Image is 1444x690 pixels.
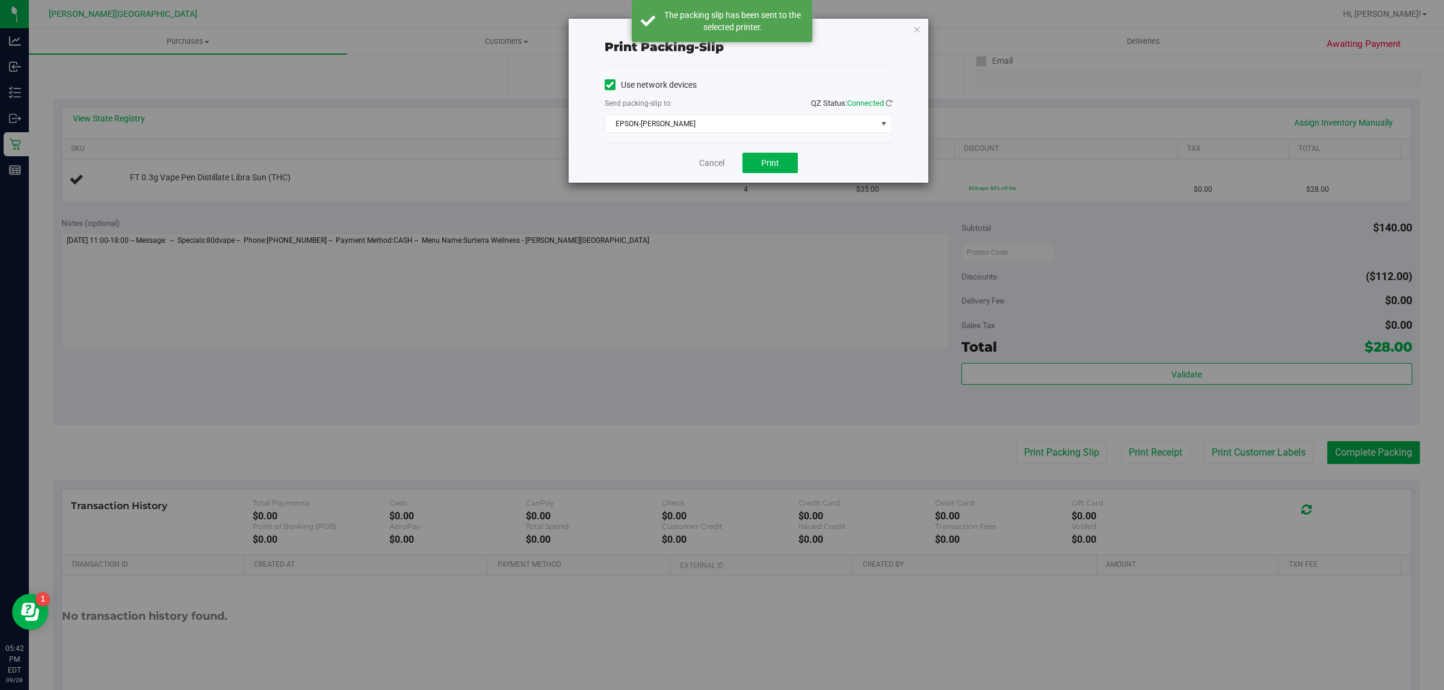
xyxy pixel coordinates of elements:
[761,158,779,168] span: Print
[12,594,48,630] iframe: Resource center
[742,153,798,173] button: Print
[605,115,877,132] span: EPSON-[PERSON_NAME]
[847,99,884,108] span: Connected
[699,157,724,169] a: Cancel
[605,79,697,91] label: Use network devices
[811,99,892,108] span: QZ Status:
[605,40,724,54] span: Print packing-slip
[605,98,672,109] label: Send packing-slip to:
[35,592,50,606] iframe: Resource center unread badge
[662,9,803,33] div: The packing slip has been sent to the selected printer.
[876,115,891,132] span: select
